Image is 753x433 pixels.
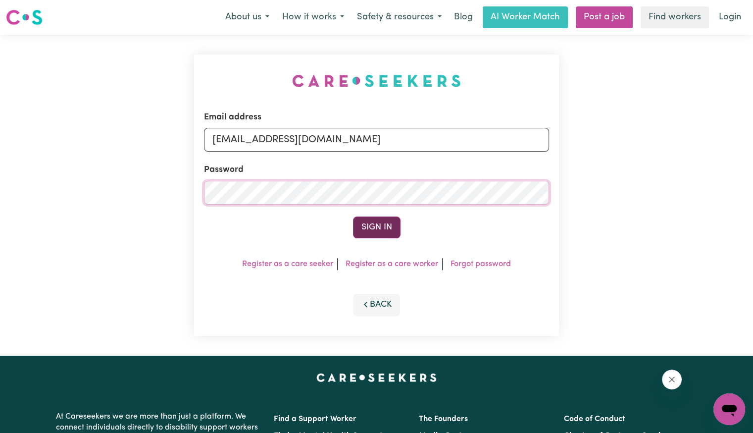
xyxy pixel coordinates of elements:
[204,128,549,152] input: Email address
[713,6,747,28] a: Login
[276,7,351,28] button: How it works
[6,7,60,15] span: Need any help?
[6,8,43,26] img: Careseekers logo
[316,374,437,381] a: Careseekers home page
[274,415,356,423] a: Find a Support Worker
[483,6,568,28] a: AI Worker Match
[204,111,261,124] label: Email address
[351,7,448,28] button: Safety & resources
[219,7,276,28] button: About us
[713,393,745,425] iframe: Button to launch messaging window
[641,6,709,28] a: Find workers
[346,260,438,268] a: Register as a care worker
[353,294,401,316] button: Back
[6,6,43,29] a: Careseekers logo
[564,415,625,423] a: Code of Conduct
[448,6,479,28] a: Blog
[353,216,401,238] button: Sign In
[662,370,682,389] iframe: Close message
[419,415,468,423] a: The Founders
[204,163,244,176] label: Password
[451,260,511,268] a: Forgot password
[576,6,633,28] a: Post a job
[242,260,333,268] a: Register as a care seeker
